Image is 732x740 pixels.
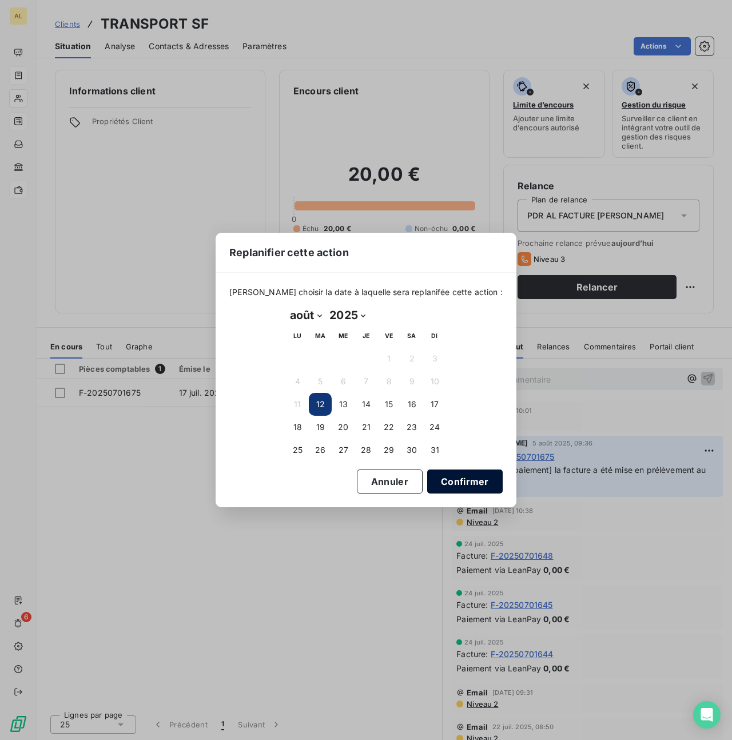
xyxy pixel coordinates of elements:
th: samedi [400,324,423,347]
div: Open Intercom Messenger [693,701,721,729]
button: 12 [309,393,332,416]
button: 4 [286,370,309,393]
th: lundi [286,324,309,347]
button: 29 [377,439,400,461]
th: dimanche [423,324,446,347]
button: 31 [423,439,446,461]
button: 1 [377,347,400,370]
button: 23 [400,416,423,439]
button: 28 [355,439,377,461]
button: 3 [423,347,446,370]
button: 8 [377,370,400,393]
button: 14 [355,393,377,416]
button: 22 [377,416,400,439]
button: 13 [332,393,355,416]
th: mardi [309,324,332,347]
span: Replanifier cette action [229,245,349,260]
button: 6 [332,370,355,393]
button: 7 [355,370,377,393]
button: Annuler [357,470,423,494]
button: 24 [423,416,446,439]
button: 2 [400,347,423,370]
button: 21 [355,416,377,439]
button: 19 [309,416,332,439]
button: Confirmer [427,470,503,494]
th: jeudi [355,324,377,347]
button: 16 [400,393,423,416]
button: 11 [286,393,309,416]
button: 25 [286,439,309,461]
button: 18 [286,416,309,439]
th: mercredi [332,324,355,347]
button: 17 [423,393,446,416]
button: 9 [400,370,423,393]
button: 20 [332,416,355,439]
button: 27 [332,439,355,461]
span: [PERSON_NAME] choisir la date à laquelle sera replanifée cette action : [229,287,503,298]
th: vendredi [377,324,400,347]
button: 30 [400,439,423,461]
button: 15 [377,393,400,416]
button: 10 [423,370,446,393]
button: 5 [309,370,332,393]
button: 26 [309,439,332,461]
